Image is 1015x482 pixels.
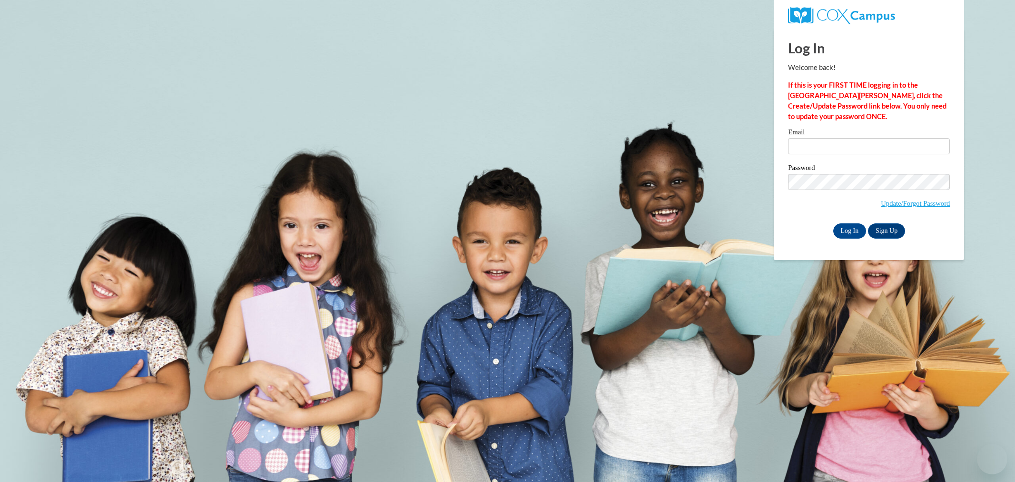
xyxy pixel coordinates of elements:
[788,7,950,24] a: COX Campus
[788,81,946,120] strong: If this is your FIRST TIME logging in to the [GEOGRAPHIC_DATA][PERSON_NAME], click the Create/Upd...
[881,200,950,207] a: Update/Forgot Password
[833,223,867,239] input: Log In
[788,164,950,174] label: Password
[788,129,950,138] label: Email
[977,444,1007,474] iframe: Button to launch messaging window
[788,38,950,58] h1: Log In
[868,223,905,239] a: Sign Up
[788,7,895,24] img: COX Campus
[788,62,950,73] p: Welcome back!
